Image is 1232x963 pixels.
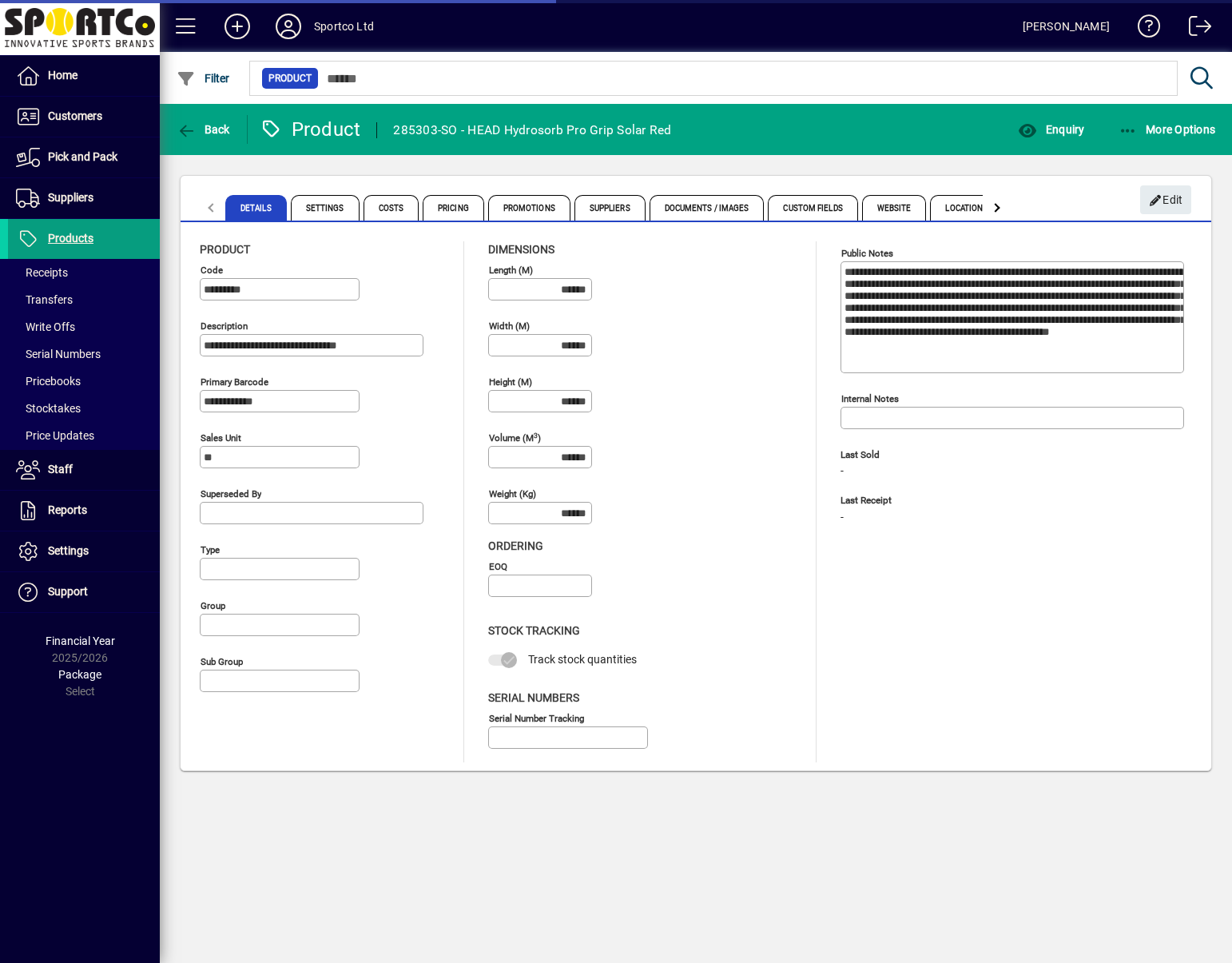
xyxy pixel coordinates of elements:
[1023,14,1110,39] div: [PERSON_NAME]
[177,72,230,85] span: Filter
[8,56,160,96] a: Home
[8,368,160,395] a: Pricebooks
[423,195,484,221] span: Pricing
[173,64,234,93] button: Filter
[201,488,261,499] mat-label: Superseded by
[48,191,93,204] span: Suppliers
[16,320,75,333] span: Write Offs
[8,286,160,313] a: Transfers
[8,340,160,368] a: Serial Numbers
[268,70,312,86] span: Product
[1014,115,1088,144] button: Enquiry
[160,115,248,144] app-page-header-button: Back
[16,429,94,442] span: Price Updates
[528,653,637,666] span: Track stock quantities
[173,115,234,144] button: Back
[393,117,671,143] div: 285303-SO - HEAD Hydrosorb Pro Grip Solar Red
[574,195,646,221] span: Suppliers
[48,463,73,476] span: Staff
[58,668,101,681] span: Package
[1115,115,1220,144] button: More Options
[1140,185,1191,214] button: Edit
[862,195,927,221] span: Website
[48,150,117,163] span: Pick and Pack
[48,503,87,516] span: Reports
[1177,3,1212,55] a: Logout
[201,265,223,276] mat-label: Code
[16,293,73,306] span: Transfers
[48,109,102,122] span: Customers
[260,117,361,142] div: Product
[201,544,220,555] mat-label: Type
[48,585,88,598] span: Support
[16,266,68,279] span: Receipts
[46,635,115,647] span: Financial Year
[841,465,844,478] span: -
[8,422,160,449] a: Price Updates
[16,348,101,360] span: Serial Numbers
[263,12,314,41] button: Profile
[841,511,844,524] span: -
[8,259,160,286] a: Receipts
[489,488,536,499] mat-label: Weight (Kg)
[488,195,570,221] span: Promotions
[200,243,250,256] span: Product
[1018,123,1084,136] span: Enquiry
[488,539,543,552] span: Ordering
[841,393,899,404] mat-label: Internal Notes
[841,450,1080,460] span: Last Sold
[930,195,1003,221] span: Locations
[8,531,160,571] a: Settings
[48,69,77,82] span: Home
[8,572,160,612] a: Support
[650,195,765,221] span: Documents / Images
[8,491,160,531] a: Reports
[489,376,532,388] mat-label: Height (m)
[489,265,533,276] mat-label: Length (m)
[16,402,81,415] span: Stocktakes
[177,123,230,136] span: Back
[489,320,530,332] mat-label: Width (m)
[8,97,160,137] a: Customers
[201,320,248,332] mat-label: Description
[8,137,160,177] a: Pick and Pack
[1126,3,1161,55] a: Knowledge Base
[8,395,160,422] a: Stocktakes
[48,232,93,245] span: Products
[534,431,538,439] sup: 3
[48,544,89,557] span: Settings
[16,375,81,388] span: Pricebooks
[314,14,374,39] div: Sportco Ltd
[212,12,263,41] button: Add
[8,313,160,340] a: Write Offs
[8,450,160,490] a: Staff
[488,624,580,637] span: Stock Tracking
[768,195,857,221] span: Custom Fields
[225,195,287,221] span: Details
[364,195,419,221] span: Costs
[841,248,893,259] mat-label: Public Notes
[488,243,554,256] span: Dimensions
[201,656,243,667] mat-label: Sub group
[489,432,541,444] mat-label: Volume (m )
[291,195,360,221] span: Settings
[1149,187,1183,213] span: Edit
[489,712,584,723] mat-label: Serial Number tracking
[201,376,268,388] mat-label: Primary barcode
[1119,123,1216,136] span: More Options
[201,600,225,611] mat-label: Group
[841,495,1080,506] span: Last Receipt
[489,561,507,572] mat-label: EOQ
[201,432,241,444] mat-label: Sales unit
[8,178,160,218] a: Suppliers
[488,691,579,704] span: Serial Numbers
